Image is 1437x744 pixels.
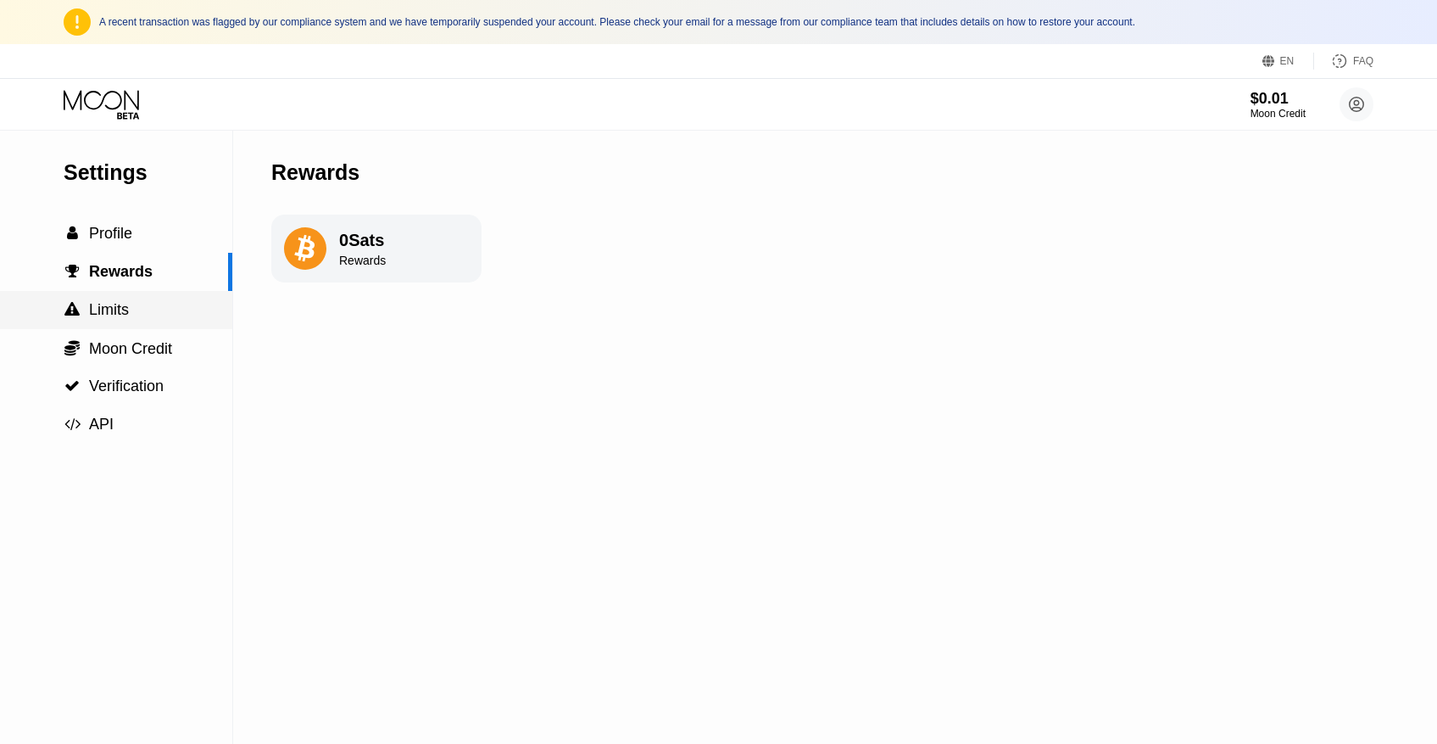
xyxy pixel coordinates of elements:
div: 0 Sats [339,231,386,250]
div: FAQ [1314,53,1373,70]
div: A recent transaction was flagged by our compliance system and we have temporarily suspended your ... [99,16,1373,28]
div:  [64,302,81,317]
div: EN [1262,53,1314,70]
span:  [64,378,80,394]
div: Rewards [271,160,359,185]
span:  [67,226,78,241]
span:  [64,302,80,317]
div: Rewards [339,254,386,267]
span: Verification [89,378,164,394]
div: EN [1280,55,1295,67]
div: $0.01Moon Credit [1250,90,1306,120]
span: Limits [89,301,129,318]
div:  [64,226,81,241]
span: Moon Credit [89,340,172,357]
span: Rewards [89,263,153,280]
span:  [64,417,81,432]
div: Settings [64,160,232,185]
div:  [64,339,81,356]
span: API [89,416,114,433]
div: Moon Credit [1250,108,1306,120]
span: Profile [89,225,132,242]
div: FAQ [1353,55,1373,67]
div:  [64,264,81,279]
div:  [64,378,81,394]
div: $0.01 [1250,90,1306,108]
span:  [65,264,80,279]
span:  [64,339,80,356]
